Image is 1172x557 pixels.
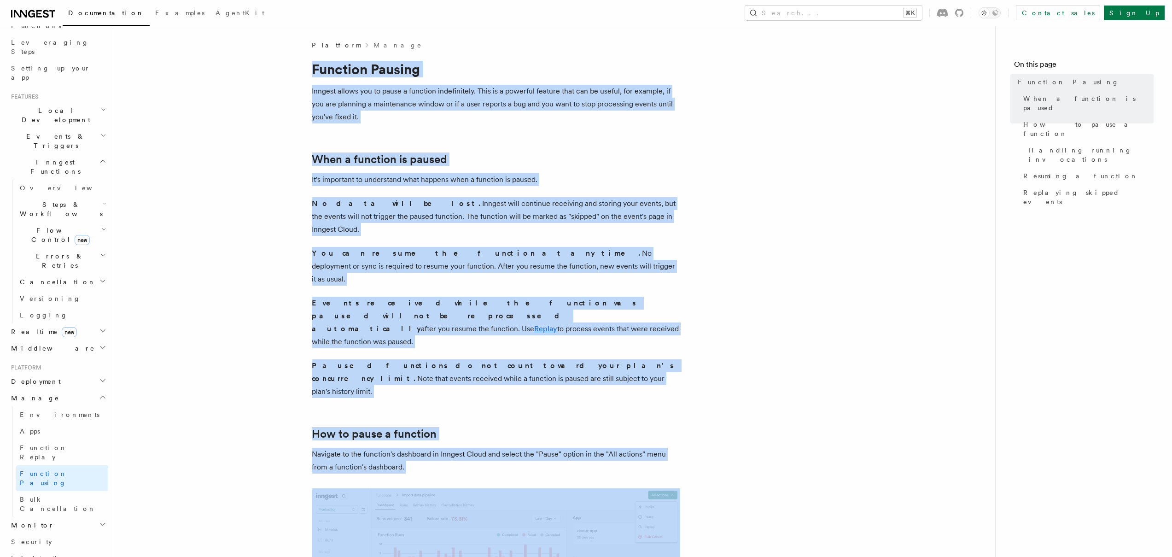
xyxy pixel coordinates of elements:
span: Cancellation [16,277,96,287]
span: Function Pausing [1018,77,1119,87]
a: Examples [150,3,210,25]
button: Inngest Functions [7,154,108,180]
div: Manage [7,406,108,517]
span: Examples [155,9,204,17]
button: Cancellation [16,274,108,290]
button: Toggle dark mode [979,7,1001,18]
a: AgentKit [210,3,270,25]
span: Apps [20,428,40,435]
a: Handling running invocations [1025,142,1154,168]
span: Monitor [7,521,54,530]
a: Documentation [63,3,150,26]
span: Function Pausing [20,470,67,487]
a: Function Replay [16,440,108,465]
span: Features [7,93,38,100]
button: Monitor [7,517,108,534]
span: Handling running invocations [1029,146,1154,164]
button: Deployment [7,373,108,390]
span: Steps & Workflows [16,200,103,218]
button: Search...⌘K [745,6,922,20]
a: Contact sales [1016,6,1100,20]
button: Steps & Workflows [16,196,108,222]
strong: No data will be lost. [312,199,482,208]
a: Versioning [16,290,108,307]
span: Flow Control [16,226,101,244]
span: When a function is paused [1023,94,1154,112]
a: Overview [16,180,108,196]
span: Platform [312,41,361,50]
strong: You can resume the function at any time. [312,249,642,258]
p: Inngest allows you to pause a function indefinitely. This is a powerful feature that can be usefu... [312,85,680,123]
div: Inngest Functions [7,180,108,323]
span: Leveraging Steps [11,39,89,55]
span: Overview [20,184,115,192]
span: Security [11,538,52,545]
span: new [75,235,90,245]
span: How to pause a function [1023,120,1154,138]
a: Replay [534,324,557,333]
button: Flow Controlnew [16,222,108,248]
button: Errors & Retries [16,248,108,274]
p: after you resume the function. Use to process events that were received while the function was pa... [312,297,680,348]
a: Resuming a function [1020,168,1154,184]
a: Security [7,534,108,550]
a: How to pause a function [312,428,437,440]
span: Environments [20,411,99,418]
p: Inngest will continue receiving and storing your events, but the events will not trigger the paus... [312,197,680,236]
a: Setting up your app [7,60,108,86]
span: Function Replay [20,444,67,461]
a: When a function is paused [1020,90,1154,116]
p: Navigate to the function's dashboard in Inngest Cloud and select the "Pause" option in the "All a... [312,448,680,474]
a: Function Pausing [16,465,108,491]
h4: On this page [1014,59,1154,74]
a: How to pause a function [1020,116,1154,142]
button: Realtimenew [7,323,108,340]
span: Replaying skipped events [1023,188,1154,206]
button: Events & Triggers [7,128,108,154]
a: Bulk Cancellation [16,491,108,517]
a: Sign Up [1104,6,1165,20]
strong: Events received while the function was paused will not be reprocessed automatically [312,299,637,333]
span: Deployment [7,377,61,386]
span: Errors & Retries [16,252,100,270]
button: Local Development [7,102,108,128]
kbd: ⌘K [904,8,916,18]
span: Resuming a function [1023,171,1138,181]
strong: Paused functions do not count toward your plan's concurrency limit. [312,361,675,383]
span: Inngest Functions [7,158,99,176]
span: new [62,327,77,337]
button: Manage [7,390,108,406]
span: AgentKit [216,9,264,17]
p: Note that events received while a function is paused are still subject to your plan's history limit. [312,359,680,398]
span: Documentation [68,9,144,17]
span: Manage [7,393,59,403]
span: Logging [20,311,68,319]
span: Platform [7,364,41,371]
p: No deployment or sync is required to resume your function. After you resume the function, new eve... [312,247,680,286]
h1: Function Pausing [312,61,680,77]
span: Local Development [7,106,100,124]
span: Events & Triggers [7,132,100,150]
span: Setting up your app [11,64,90,81]
a: Leveraging Steps [7,34,108,60]
a: When a function is paused [312,153,447,166]
a: Logging [16,307,108,323]
a: Replaying skipped events [1020,184,1154,210]
a: Environments [16,406,108,423]
span: Bulk Cancellation [20,496,96,512]
button: Middleware [7,340,108,357]
span: Middleware [7,344,95,353]
span: Realtime [7,327,77,336]
a: Apps [16,423,108,440]
span: Versioning [20,295,81,302]
a: Manage [373,41,422,50]
p: It's important to understand what happens when a function is paused. [312,173,680,186]
a: Function Pausing [1014,74,1154,90]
